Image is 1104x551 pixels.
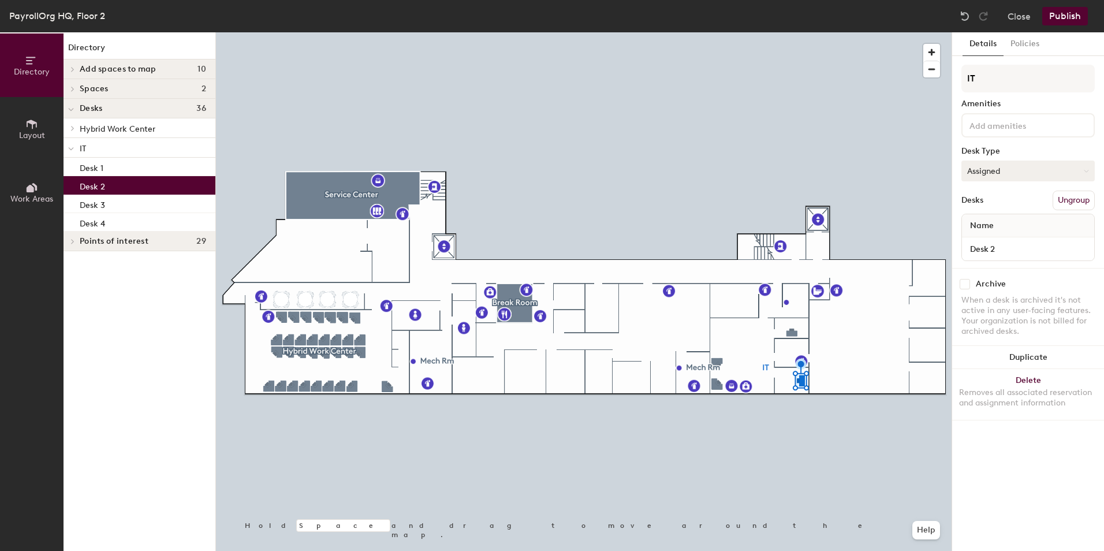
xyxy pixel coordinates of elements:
[952,369,1104,420] button: DeleteRemoves all associated reservation and assignment information
[952,346,1104,369] button: Duplicate
[202,84,206,94] span: 2
[961,147,1095,156] div: Desk Type
[80,144,86,154] span: IT
[1008,7,1031,25] button: Close
[80,178,105,192] p: Desk 2
[14,67,50,77] span: Directory
[10,194,53,204] span: Work Areas
[19,131,45,140] span: Layout
[80,84,109,94] span: Spaces
[196,237,206,246] span: 29
[961,99,1095,109] div: Amenities
[961,295,1095,337] div: When a desk is archived it's not active in any user-facing features. Your organization is not bil...
[959,10,971,22] img: Undo
[64,42,215,59] h1: Directory
[80,104,102,113] span: Desks
[912,521,940,539] button: Help
[1042,7,1088,25] button: Publish
[1053,191,1095,210] button: Ungroup
[80,160,103,173] p: Desk 1
[978,10,989,22] img: Redo
[963,32,1004,56] button: Details
[964,241,1092,257] input: Unnamed desk
[1004,32,1046,56] button: Policies
[196,104,206,113] span: 36
[961,196,983,205] div: Desks
[80,237,148,246] span: Points of interest
[964,215,999,236] span: Name
[197,65,206,74] span: 10
[961,161,1095,181] button: Assigned
[80,124,155,134] span: Hybrid Work Center
[80,197,105,210] p: Desk 3
[80,65,156,74] span: Add spaces to map
[976,280,1006,289] div: Archive
[967,118,1071,132] input: Add amenities
[959,388,1097,408] div: Removes all associated reservation and assignment information
[80,215,105,229] p: Desk 4
[9,9,105,23] div: PayrollOrg HQ, Floor 2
